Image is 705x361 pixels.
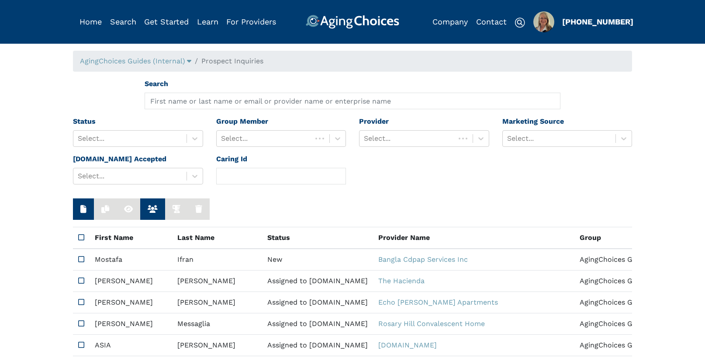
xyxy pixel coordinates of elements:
[94,198,117,220] button: Duplicate
[79,17,102,26] a: Home
[574,292,690,313] td: AgingChoices Guides (Internal)
[73,198,94,220] button: New
[533,11,554,32] div: Popover trigger
[226,17,276,26] a: For Providers
[262,335,373,356] td: Assigned to [DOMAIN_NAME]
[359,116,389,127] label: Provider
[201,57,263,65] span: Prospect Inquiries
[476,17,507,26] a: Contact
[172,271,262,292] td: [PERSON_NAME]
[73,154,166,164] label: [DOMAIN_NAME] Accepted
[262,313,373,335] td: Assigned to [DOMAIN_NAME]
[574,335,690,356] td: AgingChoices Guides (Internal)
[373,227,574,249] th: Provider Name
[110,15,136,29] div: Popover trigger
[262,227,373,249] th: Status
[172,227,262,249] th: Last Name
[90,292,172,313] td: [PERSON_NAME]
[172,313,262,335] td: Messaglia
[574,271,690,292] td: AgingChoices Guides (Internal)
[110,17,136,26] a: Search
[80,57,191,65] a: AgingChoices Guides (Internal)
[172,249,262,271] td: Ifran
[574,313,690,335] td: AgingChoices Guides (Internal)
[197,17,218,26] a: Learn
[140,198,165,220] button: View Members
[80,56,191,66] div: Popover trigger
[73,116,96,127] label: Status
[262,271,373,292] td: Assigned to [DOMAIN_NAME]
[574,227,690,249] th: Group
[378,277,425,285] a: The Hacienda
[172,335,262,356] td: [PERSON_NAME]
[216,116,268,127] label: Group Member
[533,11,554,32] img: 0d6ac745-f77c-4484-9392-b54ca61ede62.jpg
[432,17,468,26] a: Company
[378,341,437,349] a: [DOMAIN_NAME]
[306,15,399,29] img: AgingChoices
[574,249,690,271] td: AgingChoices Guides (Internal)
[144,17,189,26] a: Get Started
[117,198,140,220] button: View
[90,227,172,249] th: First Name
[562,17,633,26] a: [PHONE_NUMBER]
[188,198,210,220] button: Delete
[262,292,373,313] td: Assigned to [DOMAIN_NAME]
[378,298,498,306] a: Echo [PERSON_NAME] Apartments
[90,249,172,271] td: Mostafa
[378,319,485,328] a: Rosary Hill Convalescent Home
[90,313,172,335] td: [PERSON_NAME]
[90,271,172,292] td: [PERSON_NAME]
[262,249,373,271] td: New
[502,116,564,127] label: Marketing Source
[145,79,168,89] label: Search
[145,93,561,109] input: First name or last name or email or provider name or enterprise name
[515,17,525,28] img: search-icon.svg
[90,335,172,356] td: ASIA
[73,51,632,72] nav: breadcrumb
[378,255,468,264] a: Bangla Cdpap Services Inc
[80,57,185,65] span: AgingChoices Guides (Internal)
[172,292,262,313] td: [PERSON_NAME]
[216,154,247,164] label: Caring Id
[165,198,188,220] button: Run Integrations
